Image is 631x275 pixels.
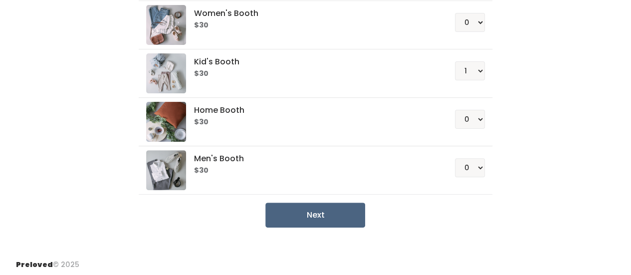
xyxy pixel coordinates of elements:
[146,102,186,142] img: preloved logo
[194,167,431,175] h6: $30
[194,21,431,29] h6: $30
[194,118,431,126] h6: $30
[194,9,431,18] h5: Women's Booth
[16,252,79,270] div: © 2025
[265,203,365,228] button: Next
[16,260,53,270] span: Preloved
[194,106,431,115] h5: Home Booth
[146,150,186,190] img: preloved logo
[194,70,431,78] h6: $30
[146,5,186,45] img: preloved logo
[194,57,431,66] h5: Kid's Booth
[146,53,186,93] img: preloved logo
[194,154,431,163] h5: Men's Booth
